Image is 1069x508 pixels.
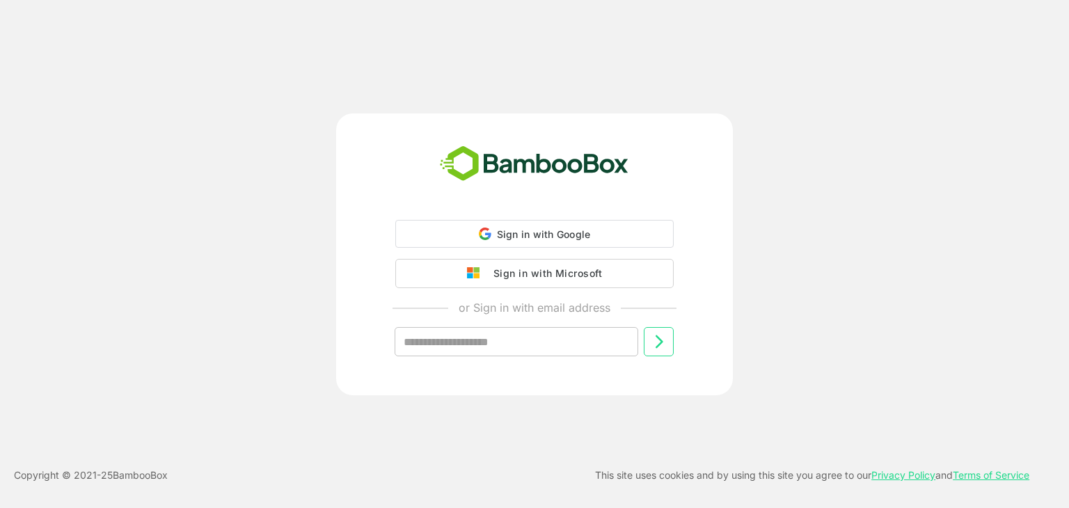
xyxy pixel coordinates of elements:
[486,264,602,283] div: Sign in with Microsoft
[467,267,486,280] img: google
[395,259,674,288] button: Sign in with Microsoft
[14,467,168,484] p: Copyright © 2021- 25 BambooBox
[395,220,674,248] div: Sign in with Google
[497,228,591,240] span: Sign in with Google
[953,469,1029,481] a: Terms of Service
[595,467,1029,484] p: This site uses cookies and by using this site you agree to our and
[432,141,636,187] img: bamboobox
[459,299,610,316] p: or Sign in with email address
[871,469,935,481] a: Privacy Policy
